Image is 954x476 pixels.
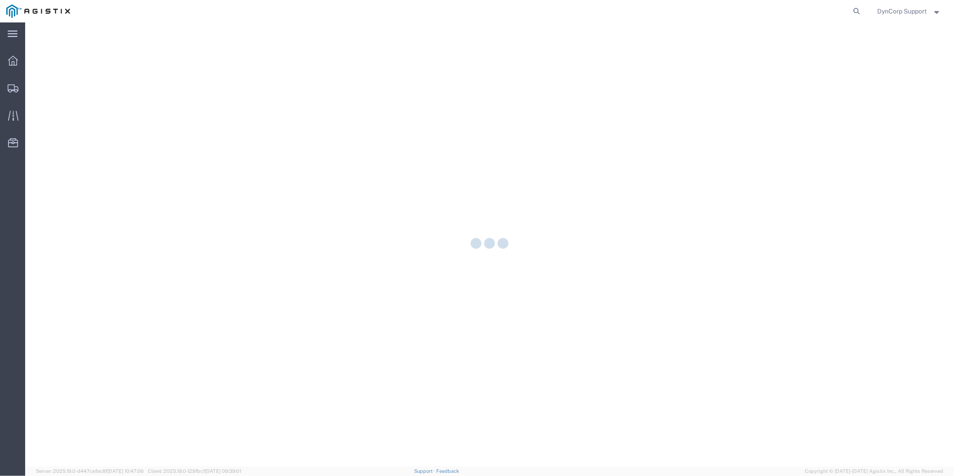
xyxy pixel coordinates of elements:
a: Feedback [436,468,459,474]
span: Copyright © [DATE]-[DATE] Agistix Inc., All Rights Reserved [805,467,943,475]
span: DynCorp Support [878,6,927,16]
img: logo [6,4,70,18]
span: Server: 2025.19.0-d447cefac8f [36,468,144,474]
span: Client: 2025.19.0-129fbcf [148,468,241,474]
a: Support [414,468,437,474]
span: [DATE] 10:47:06 [107,468,144,474]
button: DynCorp Support [877,6,942,17]
span: [DATE] 09:39:01 [205,468,241,474]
